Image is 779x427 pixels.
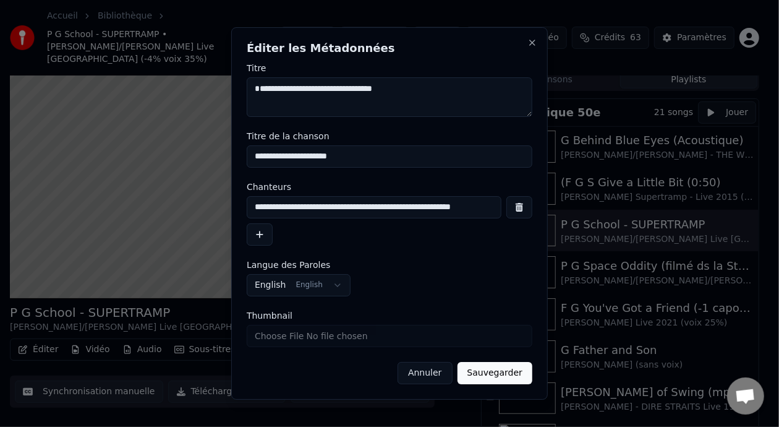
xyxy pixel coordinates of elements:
label: Chanteurs [247,183,532,191]
span: Thumbnail [247,311,292,320]
button: Sauvegarder [458,362,532,384]
button: Annuler [398,362,452,384]
label: Titre de la chanson [247,132,532,140]
span: Langue des Paroles [247,261,331,269]
label: Titre [247,64,532,72]
h2: Éditer les Métadonnées [247,43,532,54]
